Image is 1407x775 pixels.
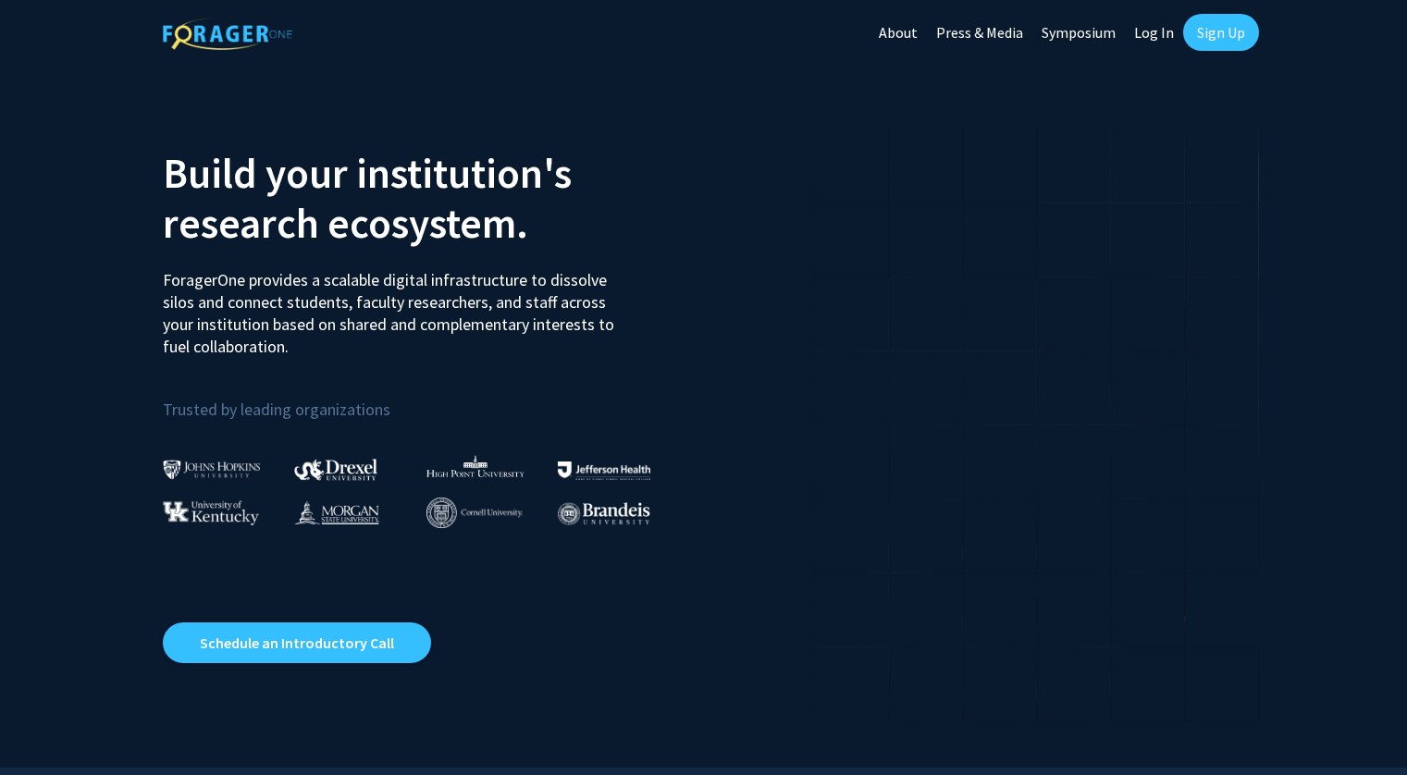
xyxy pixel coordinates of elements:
p: Trusted by leading organizations [163,373,690,424]
img: Cornell University [426,498,523,528]
img: ForagerOne Logo [163,18,292,50]
img: University of Kentucky [163,500,259,525]
p: ForagerOne provides a scalable digital infrastructure to dissolve silos and connect students, fac... [163,255,627,358]
img: Morgan State University [294,500,379,524]
img: Thomas Jefferson University [558,461,650,479]
img: High Point University [426,455,525,477]
img: Brandeis University [558,502,650,525]
img: Johns Hopkins University [163,460,261,479]
h2: Build your institution's research ecosystem. [163,148,690,248]
img: Drexel University [294,459,377,480]
a: Sign Up [1183,14,1259,51]
a: Opens in a new tab [163,622,431,663]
